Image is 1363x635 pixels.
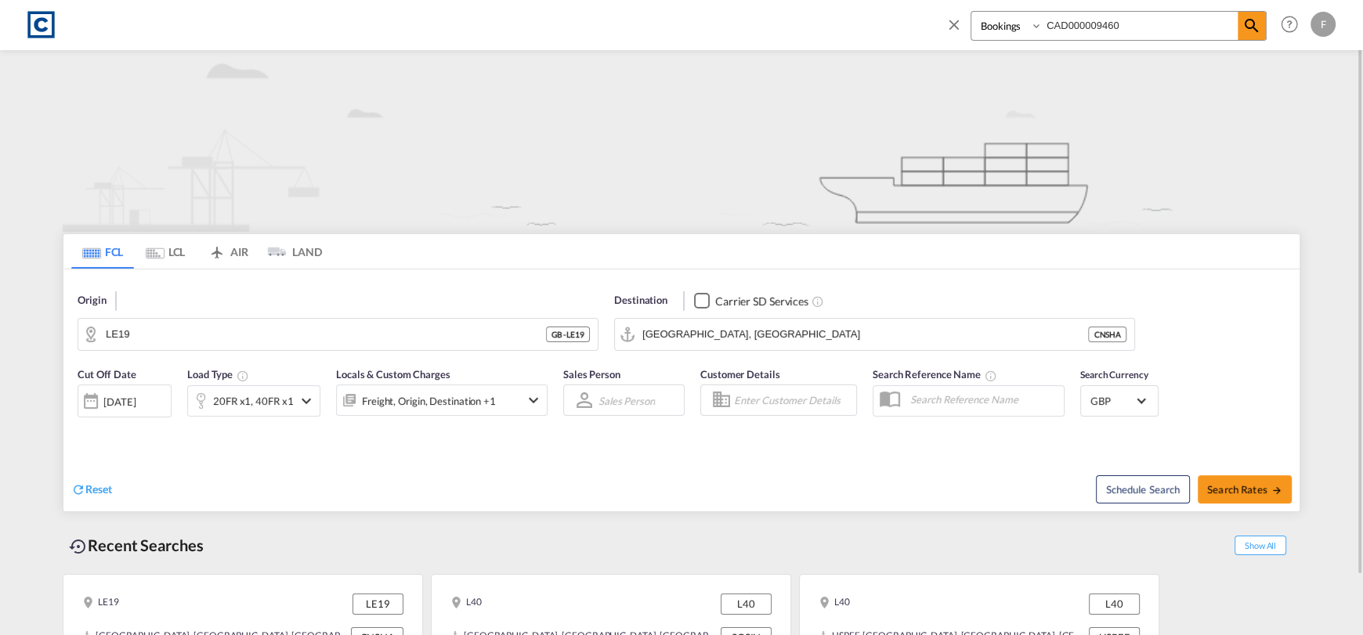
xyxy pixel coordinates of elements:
div: Freight Origin Destination Factory Stuffingicon-chevron-down [336,384,548,416]
md-icon: icon-magnify [1242,16,1261,35]
md-icon: Select multiple loads to view rates [237,370,249,382]
div: Help [1276,11,1311,39]
span: Origin [78,293,106,308]
div: L40 [1089,594,1140,614]
span: Show All [1235,536,1286,555]
div: 20FR x1 40FR x1icon-chevron-down [187,385,320,417]
input: Search by Door [106,323,546,346]
md-tab-item: FCL [71,234,134,269]
span: Search Reference Name [873,368,997,381]
div: 20FR x1 40FR x1 [213,390,293,412]
div: Freight Origin Destination Factory Stuffing [362,390,496,412]
div: Recent Searches [63,528,210,563]
span: Locals & Custom Charges [336,368,450,381]
div: CNSHA [1088,327,1126,342]
md-icon: icon-backup-restore [69,537,88,556]
span: Search Currency [1080,369,1148,381]
span: Help [1276,11,1303,38]
div: Carrier SD Services [715,294,808,309]
input: Enter Customer Details [734,388,851,412]
input: Search by Port [642,323,1088,346]
div: icon-refreshReset [71,482,112,499]
img: new-FCL.png [63,50,1300,232]
span: Load Type [187,368,249,381]
span: Sales Person [563,368,620,381]
md-tab-item: AIR [197,234,259,269]
input: Search Reference Name [902,388,1064,411]
img: 1fdb9190129311efbfaf67cbb4249bed.jpeg [23,7,59,42]
div: Origin LE19Destination Checkbox No InkUnchecked: Search for CY (Container Yard) services for all ... [63,269,1300,511]
span: icon-magnify [1238,12,1266,40]
div: L40 [450,594,482,614]
md-checkbox: Checkbox No Ink [694,293,808,309]
input: Enter Booking ID, Reference ID, Order ID [1043,12,1238,39]
md-tab-item: LCL [134,234,197,269]
span: Cut Off Date [78,368,136,381]
md-input-container: Shanghai, CNSHA [615,319,1134,350]
button: Search Ratesicon-arrow-right [1198,475,1292,503]
div: F [1311,12,1336,37]
div: [DATE] [103,395,136,409]
span: Reset [85,482,112,496]
md-select: Select Currency: £ GBPUnited Kingdom Pound [1089,389,1150,412]
md-icon: icon-refresh [71,482,85,496]
md-icon: Unchecked: Search for CY (Container Yard) services for all selected carriers.Checked : Search for... [812,295,824,308]
md-input-container: LE19 [78,319,598,350]
span: Search Rates [1207,483,1282,496]
md-pagination-wrapper: Use the left and right arrow keys to navigate between tabs [71,234,322,269]
md-icon: icon-airplane [208,243,226,254]
md-icon: icon-chevron-down [297,391,316,410]
div: L40 [721,594,772,614]
md-datepicker: Select [78,416,89,437]
button: Note: By default Schedule search will only considerorigin ports, destination ports and cut off da... [1096,475,1190,503]
span: Destination [614,293,667,308]
md-icon: icon-close [945,16,963,33]
md-icon: icon-arrow-right [1271,485,1282,496]
span: GB - LE19 [551,329,584,340]
div: [DATE] [78,384,172,417]
md-icon: Your search will be saved by the below given name [985,370,997,382]
div: L40 [819,594,850,614]
md-select: Sales Person [597,389,656,412]
span: GBP [1090,394,1134,408]
div: LE19 [352,594,403,614]
div: LE19 [82,594,119,614]
span: Customer Details [700,368,779,381]
span: icon-close [945,11,971,49]
md-tab-item: LAND [259,234,322,269]
md-icon: icon-chevron-down [524,391,543,410]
